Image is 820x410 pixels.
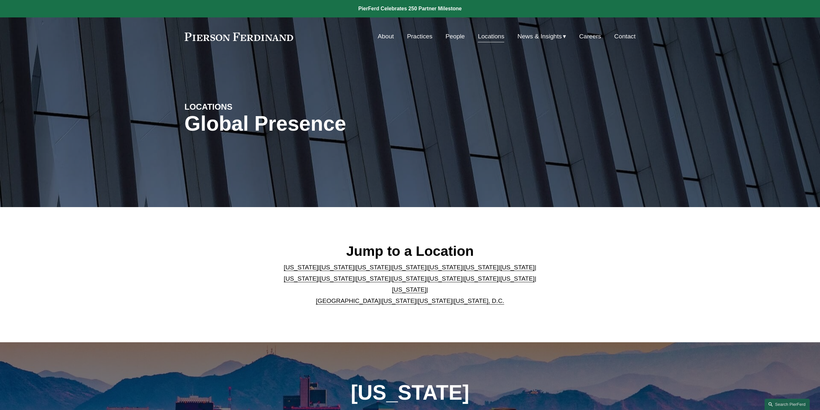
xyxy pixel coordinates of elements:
h1: Global Presence [185,112,485,135]
h4: LOCATIONS [185,102,297,112]
a: [US_STATE] [284,264,318,271]
a: About [378,30,394,43]
a: [US_STATE] [320,264,354,271]
a: Careers [579,30,601,43]
h2: Jump to a Location [278,243,542,259]
a: [US_STATE] [418,297,452,304]
a: People [446,30,465,43]
a: folder dropdown [517,30,566,43]
a: [GEOGRAPHIC_DATA] [316,297,380,304]
span: News & Insights [517,31,562,42]
a: [US_STATE] [500,264,535,271]
a: [US_STATE] [428,275,462,282]
p: | | | | | | | | | | | | | | | | | | [278,262,542,306]
a: [US_STATE] [500,275,535,282]
a: [US_STATE] [320,275,354,282]
a: [US_STATE] [284,275,318,282]
a: [US_STATE] [356,264,391,271]
a: [US_STATE], D.C. [454,297,504,304]
a: [US_STATE] [428,264,462,271]
a: [US_STATE] [392,264,427,271]
a: Locations [478,30,504,43]
a: [US_STATE] [356,275,391,282]
a: [US_STATE] [382,297,416,304]
a: Practices [407,30,432,43]
a: [US_STATE] [464,275,498,282]
a: [US_STATE] [464,264,498,271]
h1: [US_STATE] [316,381,504,405]
a: Search this site [765,399,810,410]
a: [US_STATE] [392,275,427,282]
a: Contact [614,30,635,43]
a: [US_STATE] [392,286,427,293]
